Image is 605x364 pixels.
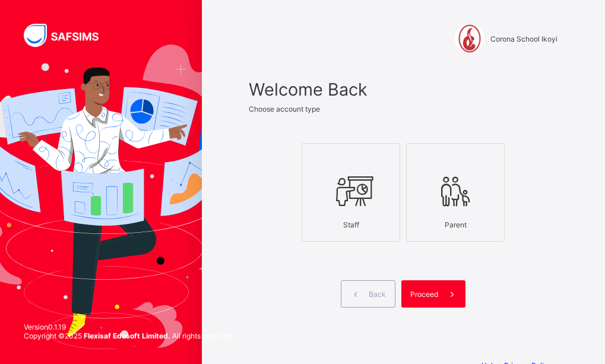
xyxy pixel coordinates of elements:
[24,331,233,340] span: Copyright © 2025 All rights reserved.
[24,322,233,331] span: Version 0.1.19
[369,290,386,299] span: Back
[413,214,498,235] div: Parent
[249,79,558,100] span: Welcome Back
[410,290,438,299] span: Proceed
[308,214,394,235] div: Staff
[84,331,170,340] strong: Flexisaf Edusoft Limited.
[490,34,558,43] span: Corona School Ikoyi
[249,105,320,113] span: Choose account type
[24,24,113,47] img: SAFSIMS Logo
